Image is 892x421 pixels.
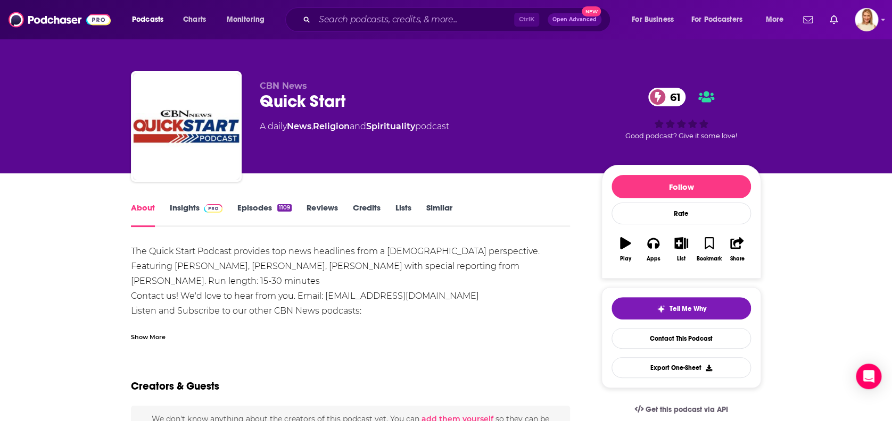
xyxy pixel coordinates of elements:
[227,12,265,27] span: Monitoring
[131,244,570,408] div: The Quick Start Podcast provides top news headlines from a [DEMOGRAPHIC_DATA] perspective. Featur...
[311,121,313,131] span: ,
[183,12,206,27] span: Charts
[646,405,728,414] span: Get this podcast via API
[758,11,797,28] button: open menu
[855,8,878,31] button: Show profile menu
[648,88,685,106] a: 61
[307,203,337,227] a: Reviews
[659,88,685,106] span: 61
[677,256,685,262] div: List
[9,10,111,30] img: Podchaser - Follow, Share and Rate Podcasts
[697,256,722,262] div: Bookmark
[315,11,514,28] input: Search podcasts, credits, & more...
[548,13,601,26] button: Open AdvancedNew
[366,121,415,131] a: Spirituality
[287,121,311,131] a: News
[601,81,761,147] div: 61Good podcast? Give it some love!
[176,11,212,28] a: Charts
[730,256,744,262] div: Share
[426,203,452,227] a: Similar
[855,8,878,31] span: Logged in as leannebush
[612,357,751,378] button: Export One-Sheet
[632,12,674,27] span: For Business
[582,6,601,16] span: New
[350,121,366,131] span: and
[260,81,307,91] span: CBN News
[313,121,350,131] a: Religion
[612,328,751,349] a: Contact This Podcast
[260,120,449,133] div: A daily podcast
[125,11,177,28] button: open menu
[825,11,842,29] a: Show notifications dropdown
[237,203,292,227] a: Episodes1109
[204,204,222,213] img: Podchaser Pro
[667,230,695,268] button: List
[131,380,219,393] h2: Creators & Guests
[657,305,665,313] img: tell me why sparkle
[625,132,737,140] span: Good podcast? Give it some love!
[624,11,687,28] button: open menu
[295,7,621,32] div: Search podcasts, credits, & more...
[352,203,380,227] a: Credits
[765,12,783,27] span: More
[219,11,278,28] button: open menu
[647,256,660,262] div: Apps
[170,203,222,227] a: InsightsPodchaser Pro
[612,175,751,198] button: Follow
[514,13,539,27] span: Ctrl K
[552,17,597,22] span: Open Advanced
[695,230,723,268] button: Bookmark
[612,203,751,224] div: Rate
[395,203,411,227] a: Lists
[670,305,706,313] span: Tell Me Why
[799,11,817,29] a: Show notifications dropdown
[132,12,163,27] span: Podcasts
[620,256,631,262] div: Play
[639,230,667,268] button: Apps
[684,11,758,28] button: open menu
[133,73,239,180] img: Quick Start
[277,204,292,212] div: 1109
[855,8,878,31] img: User Profile
[612,297,751,319] button: tell me why sparkleTell Me Why
[723,230,751,268] button: Share
[131,203,155,227] a: About
[856,364,881,389] div: Open Intercom Messenger
[691,12,742,27] span: For Podcasters
[612,230,639,268] button: Play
